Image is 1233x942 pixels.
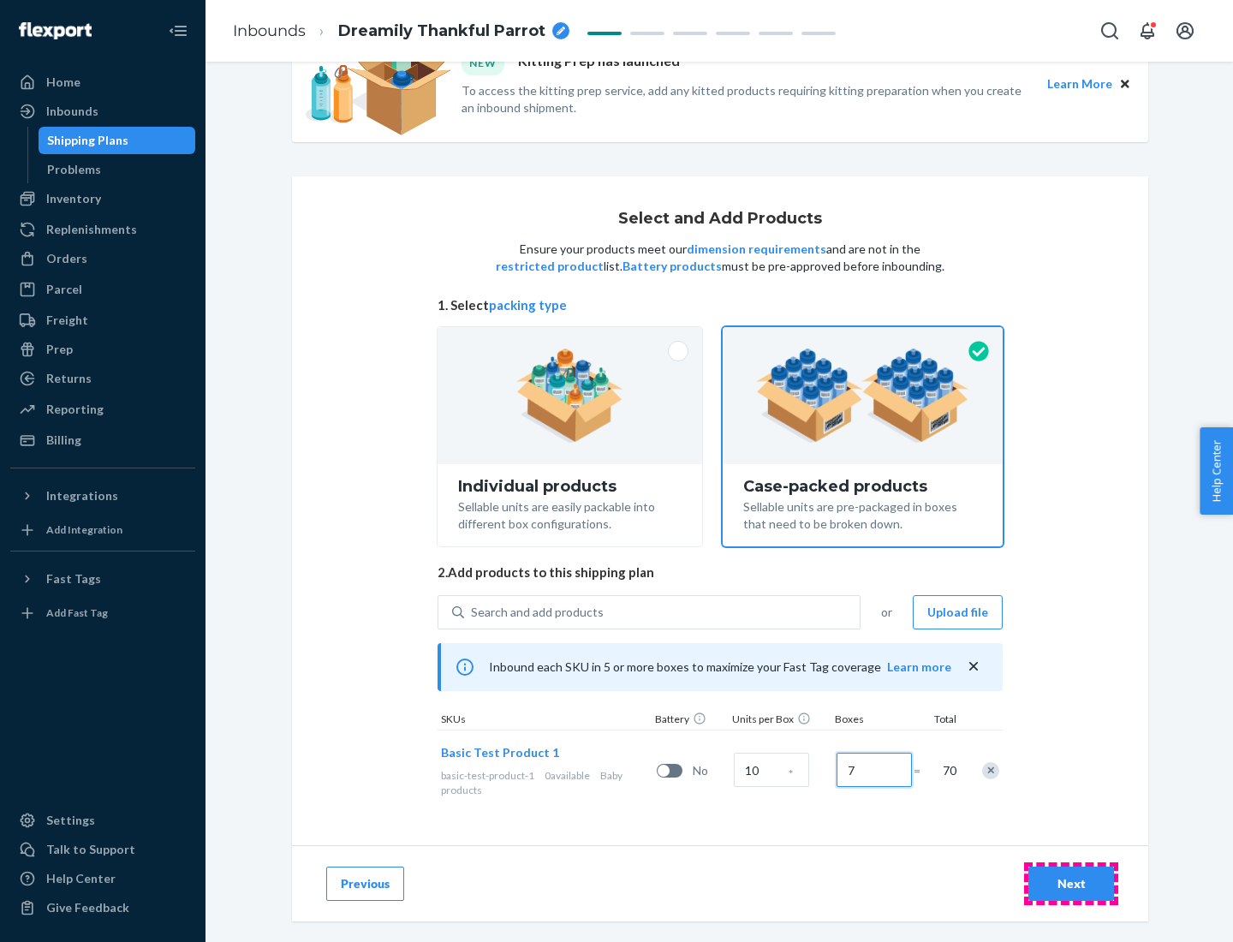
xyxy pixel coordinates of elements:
[19,22,92,39] img: Flexport logo
[10,98,195,125] a: Inbounds
[46,401,104,418] div: Reporting
[837,753,912,787] input: Number of boxes
[46,605,108,620] div: Add Fast Tag
[494,241,946,275] p: Ensure your products meet our and are not in the list. must be pre-approved before inbounding.
[1168,14,1202,48] button: Open account menu
[46,74,80,91] div: Home
[441,745,559,760] span: Basic Test Product 1
[46,432,81,449] div: Billing
[743,478,982,495] div: Case-packed products
[46,487,118,504] div: Integrations
[441,768,650,797] div: Baby products
[161,14,195,48] button: Close Navigation
[10,69,195,96] a: Home
[219,6,583,57] ol: breadcrumbs
[1200,427,1233,515] button: Help Center
[46,812,95,829] div: Settings
[326,867,404,901] button: Previous
[518,51,680,75] p: Kitting Prep has launched
[10,276,195,303] a: Parcel
[1043,875,1099,892] div: Next
[10,336,195,363] a: Prep
[338,21,545,43] span: Dreamily Thankful Parrot
[10,482,195,510] button: Integrations
[46,103,98,120] div: Inbounds
[46,522,122,537] div: Add Integration
[441,769,534,782] span: basic-test-product-1
[756,349,969,443] img: case-pack.59cecea509d18c883b923b81aeac6d0b.png
[10,836,195,863] a: Talk to Support
[46,250,87,267] div: Orders
[46,370,92,387] div: Returns
[471,604,604,621] div: Search and add products
[881,604,892,621] span: or
[489,296,567,314] button: packing type
[458,495,682,533] div: Sellable units are easily packable into different box configurations.
[438,643,1003,691] div: Inbound each SKU in 5 or more boxes to maximize your Fast Tag coverage
[496,258,604,275] button: restricted product
[729,712,831,730] div: Units per Box
[46,841,135,858] div: Talk to Support
[734,753,809,787] input: Case Quantity
[652,712,729,730] div: Battery
[10,807,195,834] a: Settings
[939,762,956,779] span: 70
[10,365,195,392] a: Returns
[46,341,73,358] div: Prep
[982,762,999,779] div: Remove Item
[10,216,195,243] a: Replenishments
[743,495,982,533] div: Sellable units are pre-packaged in boxes that need to be broken down.
[10,426,195,454] a: Billing
[46,570,101,587] div: Fast Tags
[516,349,623,443] img: individual-pack.facf35554cb0f1810c75b2bd6df2d64e.png
[10,894,195,921] button: Give Feedback
[10,599,195,627] a: Add Fast Tag
[458,478,682,495] div: Individual products
[10,185,195,212] a: Inventory
[917,712,960,730] div: Total
[965,658,982,676] button: close
[46,312,88,329] div: Freight
[438,712,652,730] div: SKUs
[10,307,195,334] a: Freight
[10,865,195,892] a: Help Center
[441,744,559,761] button: Basic Test Product 1
[46,281,82,298] div: Parcel
[914,762,931,779] span: =
[46,221,137,238] div: Replenishments
[39,127,196,154] a: Shipping Plans
[39,156,196,183] a: Problems
[831,712,917,730] div: Boxes
[10,516,195,544] a: Add Integration
[462,82,1032,116] p: To access the kitting prep service, add any kitted products requiring kitting preparation when yo...
[462,51,504,75] div: NEW
[46,190,101,207] div: Inventory
[438,296,1003,314] span: 1. Select
[46,899,129,916] div: Give Feedback
[47,161,101,178] div: Problems
[1130,14,1164,48] button: Open notifications
[913,595,1003,629] button: Upload file
[10,245,195,272] a: Orders
[618,211,822,228] h1: Select and Add Products
[887,659,951,676] button: Learn more
[1047,75,1112,93] button: Learn More
[1116,75,1135,93] button: Close
[233,21,306,40] a: Inbounds
[438,563,1003,581] span: 2. Add products to this shipping plan
[693,762,727,779] span: No
[10,565,195,593] button: Fast Tags
[687,241,826,258] button: dimension requirements
[622,258,722,275] button: Battery products
[545,769,590,782] span: 0 available
[1093,14,1127,48] button: Open Search Box
[47,132,128,149] div: Shipping Plans
[46,870,116,887] div: Help Center
[10,396,195,423] a: Reporting
[1028,867,1114,901] button: Next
